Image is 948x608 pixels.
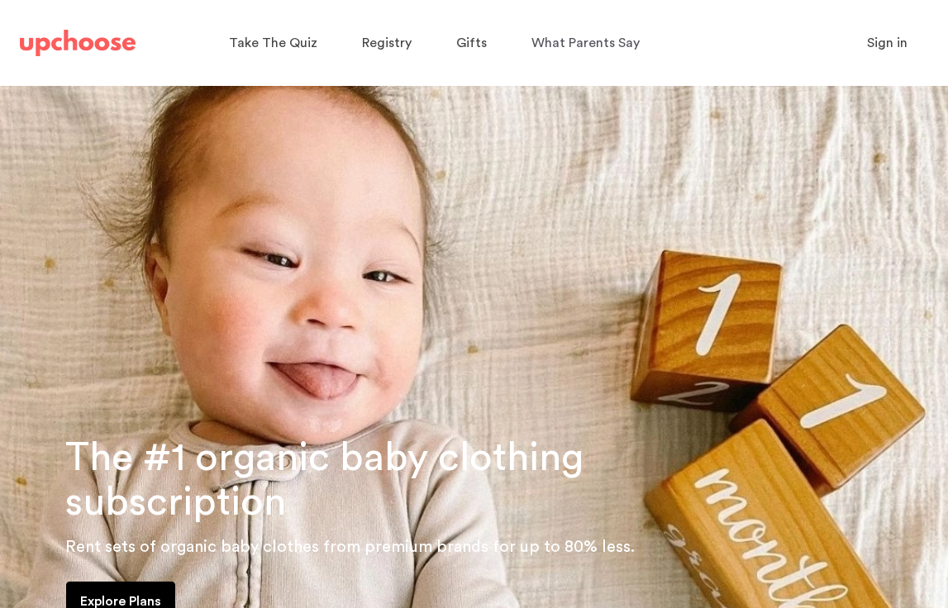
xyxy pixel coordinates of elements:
[229,36,317,50] span: Take The Quiz
[65,534,928,560] p: Rent sets of organic baby clothes from premium brands for up to 80% less.
[20,30,136,56] img: UpChoose
[20,26,136,60] a: UpChoose
[456,27,492,59] a: Gifts
[65,438,584,522] span: The #1 organic baby clothing subscription
[362,36,412,50] span: Registry
[362,27,417,59] a: Registry
[867,36,908,50] span: Sign in
[229,27,322,59] a: Take The Quiz
[456,36,487,50] span: Gifts
[531,36,640,50] span: What Parents Say
[846,26,928,59] button: Sign in
[531,27,645,59] a: What Parents Say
